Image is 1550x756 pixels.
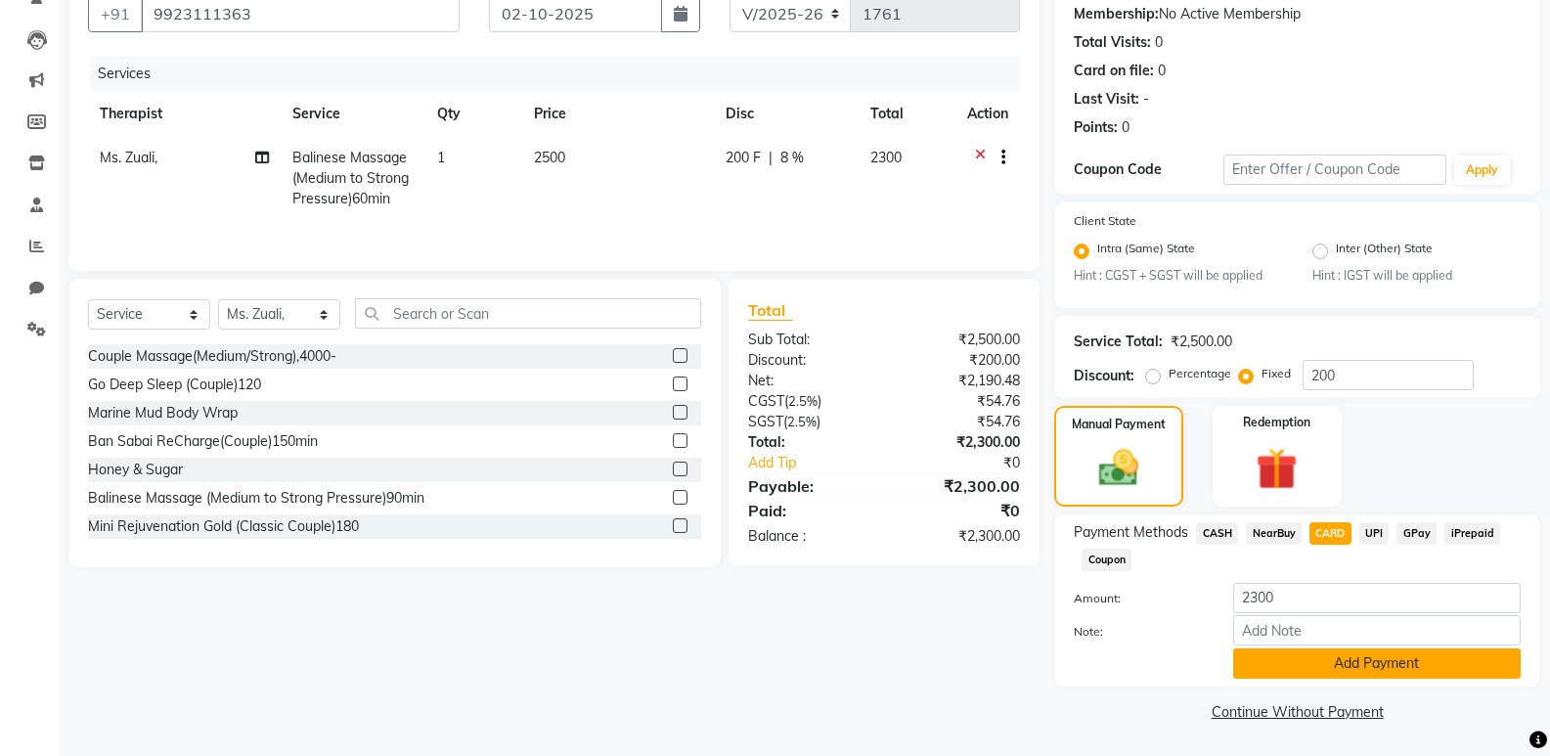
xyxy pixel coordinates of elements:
[733,432,884,453] div: Total:
[1074,212,1136,230] label: Client State
[884,330,1035,350] div: ₹2,500.00
[884,371,1035,391] div: ₹2,190.48
[1122,117,1129,138] div: 0
[90,56,1035,92] div: Services
[1074,159,1222,180] div: Coupon Code
[1312,267,1521,285] small: Hint : IGST will be applied
[1444,522,1500,545] span: iPrepaid
[1059,590,1218,607] label: Amount:
[1243,443,1310,495] img: _gift.svg
[955,92,1020,136] th: Action
[1233,648,1521,679] button: Add Payment
[1396,522,1437,545] span: GPay
[355,298,701,329] input: Search or Scan
[780,148,804,168] span: 8 %
[733,330,884,350] div: Sub Total:
[733,526,884,547] div: Balance :
[1143,89,1149,110] div: -
[726,148,761,168] span: 200 F
[1196,522,1238,545] span: CASH
[733,412,884,432] div: ( )
[1074,4,1521,24] div: No Active Membership
[884,391,1035,412] div: ₹54.76
[748,300,793,321] span: Total
[1246,522,1302,545] span: NearBuy
[1155,32,1163,53] div: 0
[1074,32,1151,53] div: Total Visits:
[1454,156,1510,185] button: Apply
[425,92,522,136] th: Qty
[714,92,859,136] th: Disc
[884,412,1035,432] div: ₹54.76
[1072,416,1166,433] label: Manual Payment
[884,526,1035,547] div: ₹2,300.00
[884,474,1035,498] div: ₹2,300.00
[1223,155,1446,185] input: Enter Offer / Coupon Code
[1086,445,1151,491] img: _cash.svg
[88,375,261,395] div: Go Deep Sleep (Couple)120
[1097,240,1195,263] label: Intra (Same) State
[733,391,884,412] div: ( )
[733,350,884,371] div: Discount:
[788,393,818,409] span: 2.5%
[88,460,183,480] div: Honey & Sugar
[859,92,955,136] th: Total
[1074,522,1188,543] span: Payment Methods
[88,516,359,537] div: Mini Rejuvenation Gold (Classic Couple)180
[1262,365,1291,382] label: Fixed
[1158,61,1166,81] div: 0
[437,149,445,166] span: 1
[1059,623,1218,641] label: Note:
[1058,702,1536,723] a: Continue Without Payment
[1074,61,1154,81] div: Card on file:
[1074,332,1163,352] div: Service Total:
[534,149,565,166] span: 2500
[733,474,884,498] div: Payable:
[769,148,773,168] span: |
[1082,549,1131,571] span: Coupon
[733,499,884,522] div: Paid:
[733,371,884,391] div: Net:
[1171,332,1232,352] div: ₹2,500.00
[1359,522,1390,545] span: UPI
[88,488,424,509] div: Balinese Massage (Medium to Strong Pressure)90min
[292,149,409,207] span: Balinese Massage (Medium to Strong Pressure)60min
[733,453,909,473] a: Add Tip
[1233,583,1521,613] input: Amount
[88,346,336,367] div: Couple Massage(Medium/Strong),4000-
[100,149,157,166] span: Ms. Zuali,
[1074,89,1139,110] div: Last Visit:
[748,413,783,430] span: SGST
[884,432,1035,453] div: ₹2,300.00
[1233,615,1521,645] input: Add Note
[909,453,1035,473] div: ₹0
[1074,267,1282,285] small: Hint : CGST + SGST will be applied
[748,392,784,410] span: CGST
[1074,4,1159,24] div: Membership:
[522,92,714,136] th: Price
[1309,522,1351,545] span: CARD
[1074,366,1134,386] div: Discount:
[1074,117,1118,138] div: Points:
[787,414,817,429] span: 2.5%
[870,149,902,166] span: 2300
[88,403,238,423] div: Marine Mud Body Wrap
[884,350,1035,371] div: ₹200.00
[281,92,425,136] th: Service
[88,431,318,452] div: Ban Sabai ReCharge(Couple)150min
[884,499,1035,522] div: ₹0
[88,92,281,136] th: Therapist
[1169,365,1231,382] label: Percentage
[1243,414,1310,431] label: Redemption
[1336,240,1433,263] label: Inter (Other) State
